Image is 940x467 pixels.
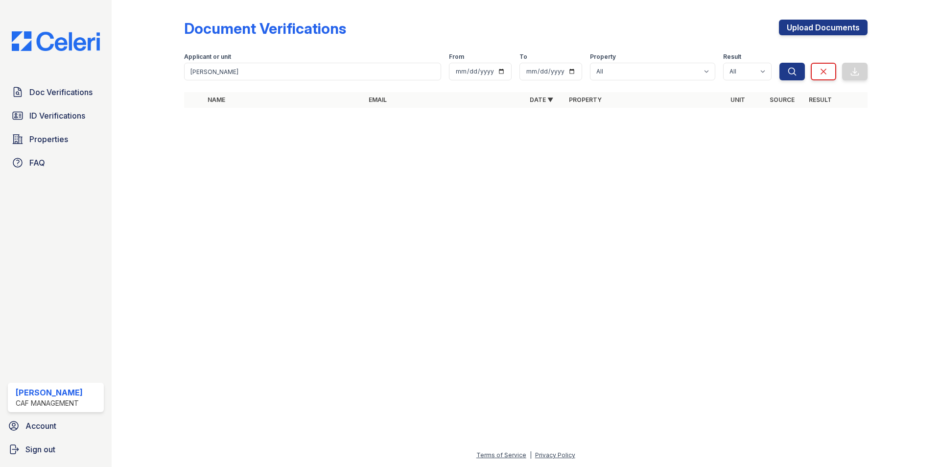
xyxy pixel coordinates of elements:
[476,451,526,459] a: Terms of Service
[730,96,745,103] a: Unit
[184,20,346,37] div: Document Verifications
[369,96,387,103] a: Email
[530,451,532,459] div: |
[4,440,108,459] a: Sign out
[8,153,104,172] a: FAQ
[16,387,83,398] div: [PERSON_NAME]
[449,53,464,61] label: From
[519,53,527,61] label: To
[29,110,85,122] span: ID Verifications
[590,53,616,61] label: Property
[25,443,55,455] span: Sign out
[770,96,795,103] a: Source
[8,129,104,149] a: Properties
[184,63,441,80] input: Search by name, email, or unit number
[530,96,553,103] a: Date ▼
[208,96,225,103] a: Name
[8,106,104,125] a: ID Verifications
[4,31,108,51] img: CE_Logo_Blue-a8612792a0a2168367f1c8372b55b34899dd931a85d93a1a3d3e32e68fde9ad4.png
[779,20,868,35] a: Upload Documents
[25,420,56,432] span: Account
[723,53,741,61] label: Result
[4,416,108,436] a: Account
[535,451,575,459] a: Privacy Policy
[569,96,602,103] a: Property
[29,86,93,98] span: Doc Verifications
[16,398,83,408] div: CAF Management
[29,133,68,145] span: Properties
[184,53,231,61] label: Applicant or unit
[8,82,104,102] a: Doc Verifications
[809,96,832,103] a: Result
[29,157,45,169] span: FAQ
